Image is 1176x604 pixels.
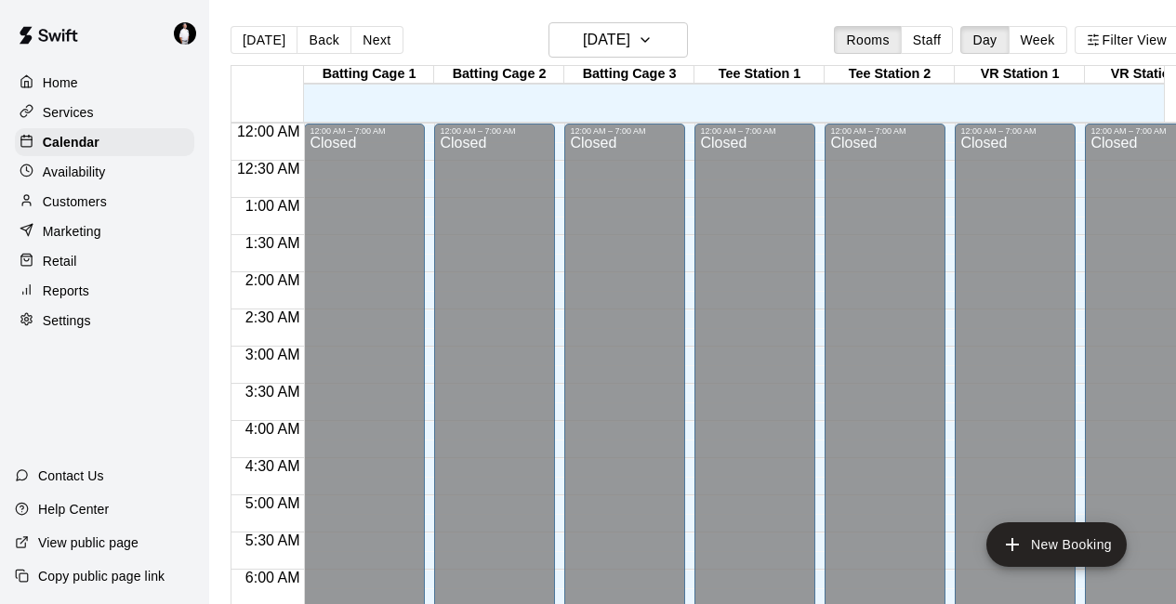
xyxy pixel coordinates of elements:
span: 1:30 AM [241,235,305,251]
div: Travis Hamilton [170,15,209,52]
div: Batting Cage 3 [564,66,694,84]
a: Home [15,69,194,97]
button: [DATE] [548,22,688,58]
p: Help Center [38,500,109,519]
div: Batting Cage 1 [304,66,434,84]
a: Services [15,98,194,126]
p: Home [43,73,78,92]
div: 12:00 AM – 7:00 AM [440,126,549,136]
div: 12:00 AM – 7:00 AM [830,126,940,136]
a: Availability [15,158,194,186]
button: Rooms [834,26,901,54]
p: View public page [38,533,139,552]
span: 5:30 AM [241,532,305,548]
div: 12:00 AM – 7:00 AM [310,126,419,136]
a: Retail [15,247,194,275]
a: Customers [15,188,194,216]
p: Services [43,103,94,122]
h6: [DATE] [583,27,630,53]
p: Settings [43,311,91,330]
button: Day [960,26,1009,54]
div: 12:00 AM – 7:00 AM [570,126,680,136]
div: 12:00 AM – 7:00 AM [960,126,1070,136]
a: Marketing [15,217,194,245]
a: Reports [15,277,194,305]
span: 4:00 AM [241,421,305,437]
button: Back [297,26,351,54]
button: Staff [901,26,954,54]
span: 6:00 AM [241,570,305,585]
p: Copy public page link [38,567,165,585]
a: Calendar [15,128,194,156]
div: Tee Station 1 [694,66,825,84]
img: Travis Hamilton [174,22,196,45]
span: 4:30 AM [241,458,305,474]
button: Next [350,26,403,54]
div: 12:00 AM – 7:00 AM [700,126,810,136]
button: [DATE] [231,26,297,54]
div: Tee Station 2 [825,66,955,84]
p: Contact Us [38,466,104,485]
p: Reports [43,282,89,300]
p: Availability [43,163,106,181]
span: 3:30 AM [241,384,305,400]
a: Settings [15,307,194,335]
p: Customers [43,192,107,211]
button: add [986,522,1127,567]
span: 2:00 AM [241,272,305,288]
span: 1:00 AM [241,198,305,214]
span: 3:00 AM [241,347,305,362]
span: 2:30 AM [241,309,305,325]
p: Retail [43,252,77,270]
div: Batting Cage 2 [434,66,564,84]
div: VR Station 1 [955,66,1085,84]
span: 12:00 AM [232,124,305,139]
span: 5:00 AM [241,495,305,511]
p: Marketing [43,222,101,241]
span: 12:30 AM [232,161,305,177]
p: Calendar [43,133,99,151]
button: Week [1009,26,1067,54]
